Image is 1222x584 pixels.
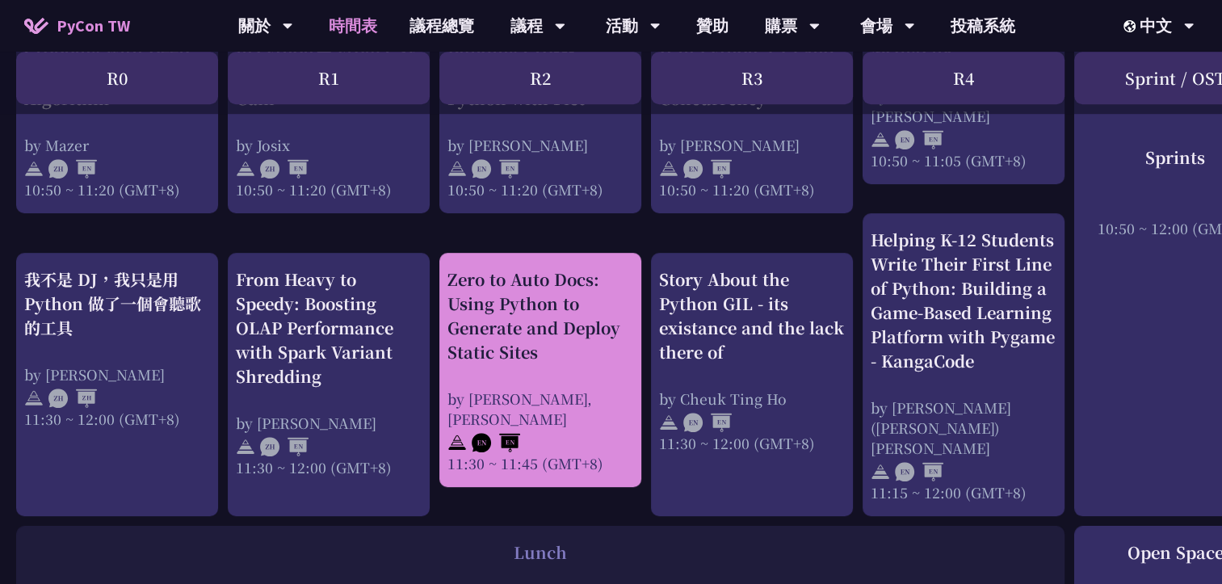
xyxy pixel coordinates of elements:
[24,179,210,200] div: 10:50 ~ 11:20 (GMT+8)
[57,14,130,38] span: PyCon TW
[683,159,732,179] img: ENEN.5a408d1.svg
[447,267,633,364] div: Zero to Auto Docs: Using Python to Generate and Deploy Static Sites
[651,52,853,104] div: R3
[683,413,732,432] img: ENEN.5a408d1.svg
[447,453,633,473] div: 11:30 ~ 11:45 (GMT+8)
[236,267,422,502] a: From Heavy to Speedy: Boosting OLAP Performance with Spark Variant Shredding by [PERSON_NAME] 11:...
[1123,20,1140,32] img: Locale Icon
[472,433,520,452] img: ENEN.5a408d1.svg
[236,437,255,456] img: svg+xml;base64,PHN2ZyB4bWxucz0iaHR0cDovL3d3dy53My5vcmcvMjAwMC9zdmciIHdpZHRoPSIyNCIgaGVpZ2h0PSIyNC...
[24,267,210,502] a: 我不是 DJ，我只是用 Python 做了一個會聽歌的工具 by [PERSON_NAME] 11:30 ~ 12:00 (GMT+8)
[236,457,422,477] div: 11:30 ~ 12:00 (GMT+8)
[260,437,309,456] img: ZHEN.371966e.svg
[236,159,255,179] img: svg+xml;base64,PHN2ZyB4bWxucz0iaHR0cDovL3d3dy53My5vcmcvMjAwMC9zdmciIHdpZHRoPSIyNCIgaGVpZ2h0PSIyNC...
[447,433,467,452] img: svg+xml;base64,PHN2ZyB4bWxucz0iaHR0cDovL3d3dy53My5vcmcvMjAwMC9zdmciIHdpZHRoPSIyNCIgaGVpZ2h0PSIyNC...
[24,409,210,429] div: 11:30 ~ 12:00 (GMT+8)
[659,159,678,179] img: svg+xml;base64,PHN2ZyB4bWxucz0iaHR0cDovL3d3dy53My5vcmcvMjAwMC9zdmciIHdpZHRoPSIyNCIgaGVpZ2h0PSIyNC...
[24,540,1056,565] div: Lunch
[447,267,633,473] a: Zero to Auto Docs: Using Python to Generate and Deploy Static Sites by [PERSON_NAME], [PERSON_NAM...
[447,159,467,179] img: svg+xml;base64,PHN2ZyB4bWxucz0iaHR0cDovL3d3dy53My5vcmcvMjAwMC9zdmciIHdpZHRoPSIyNCIgaGVpZ2h0PSIyNC...
[871,228,1056,502] a: Helping K-12 Students Write Their First Line of Python: Building a Game-Based Learning Platform w...
[871,482,1056,502] div: 11:15 ~ 12:00 (GMT+8)
[24,135,210,155] div: by Mazer
[447,179,633,200] div: 10:50 ~ 11:20 (GMT+8)
[228,52,430,104] div: R1
[871,397,1056,458] div: by [PERSON_NAME] ([PERSON_NAME]) [PERSON_NAME]
[24,159,44,179] img: svg+xml;base64,PHN2ZyB4bWxucz0iaHR0cDovL3d3dy53My5vcmcvMjAwMC9zdmciIHdpZHRoPSIyNCIgaGVpZ2h0PSIyNC...
[447,135,633,155] div: by [PERSON_NAME]
[48,389,97,408] img: ZHZH.38617ef.svg
[447,389,633,429] div: by [PERSON_NAME], [PERSON_NAME]
[236,413,422,433] div: by [PERSON_NAME]
[236,267,422,389] div: From Heavy to Speedy: Boosting OLAP Performance with Spark Variant Shredding
[24,18,48,34] img: Home icon of PyCon TW 2025
[895,462,943,481] img: ENEN.5a408d1.svg
[659,433,845,453] div: 11:30 ~ 12:00 (GMT+8)
[24,389,44,408] img: svg+xml;base64,PHN2ZyB4bWxucz0iaHR0cDovL3d3dy53My5vcmcvMjAwMC9zdmciIHdpZHRoPSIyNCIgaGVpZ2h0PSIyNC...
[659,267,845,502] a: Story About the Python GIL - its existance and the lack there of by Cheuk Ting Ho 11:30 ~ 12:00 (...
[871,130,890,149] img: svg+xml;base64,PHN2ZyB4bWxucz0iaHR0cDovL3d3dy53My5vcmcvMjAwMC9zdmciIHdpZHRoPSIyNCIgaGVpZ2h0PSIyNC...
[8,6,146,46] a: PyCon TW
[659,135,845,155] div: by [PERSON_NAME]
[260,159,309,179] img: ZHEN.371966e.svg
[24,364,210,384] div: by [PERSON_NAME]
[439,52,641,104] div: R2
[48,159,97,179] img: ZHEN.371966e.svg
[659,413,678,432] img: svg+xml;base64,PHN2ZyB4bWxucz0iaHR0cDovL3d3dy53My5vcmcvMjAwMC9zdmciIHdpZHRoPSIyNCIgaGVpZ2h0PSIyNC...
[236,179,422,200] div: 10:50 ~ 11:20 (GMT+8)
[236,135,422,155] div: by Josix
[659,179,845,200] div: 10:50 ~ 11:20 (GMT+8)
[24,267,210,340] div: 我不是 DJ，我只是用 Python 做了一個會聽歌的工具
[16,52,218,104] div: R0
[472,159,520,179] img: ENEN.5a408d1.svg
[871,462,890,481] img: svg+xml;base64,PHN2ZyB4bWxucz0iaHR0cDovL3d3dy53My5vcmcvMjAwMC9zdmciIHdpZHRoPSIyNCIgaGVpZ2h0PSIyNC...
[895,130,943,149] img: ENEN.5a408d1.svg
[871,150,1056,170] div: 10:50 ~ 11:05 (GMT+8)
[871,228,1056,373] div: Helping K-12 Students Write Their First Line of Python: Building a Game-Based Learning Platform w...
[659,267,845,364] div: Story About the Python GIL - its existance and the lack there of
[863,52,1065,104] div: R4
[659,389,845,409] div: by Cheuk Ting Ho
